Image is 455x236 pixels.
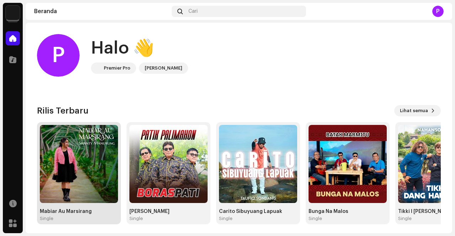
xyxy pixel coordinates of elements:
[398,216,412,221] div: Single
[37,34,80,77] div: P
[37,105,89,116] h3: Rilis Terbaru
[219,209,297,214] div: Carito Sibuyuang Lapuak
[6,6,20,20] img: 64f15ab7-a28a-4bb5-a164-82594ec98160
[394,105,441,116] button: Lihat semua
[40,216,53,221] div: Single
[432,6,444,17] div: P
[309,216,322,221] div: Single
[145,64,182,72] div: [PERSON_NAME]
[34,9,169,14] div: Beranda
[104,64,130,72] div: Premier Pro
[219,216,232,221] div: Single
[92,64,101,72] img: 64f15ab7-a28a-4bb5-a164-82594ec98160
[129,125,208,203] img: 2e5a3567-4b10-42f6-9392-c38e13248ab3
[400,104,428,118] span: Lihat semua
[40,209,118,214] div: Mabiar Au Marsirang
[309,125,387,203] img: fbba80e1-5659-4eb0-997b-d2e00d2cdace
[309,209,387,214] div: Bunga Na Malos
[129,216,143,221] div: Single
[91,37,188,60] div: Halo 👋
[219,125,297,203] img: 882533f3-704b-4a67-93d1-9a18bb4ba597
[129,209,208,214] div: [PERSON_NAME]
[188,9,198,14] span: Cari
[40,125,118,203] img: 0a9d6c70-e055-48e2-ba10-5ec25d5b648a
